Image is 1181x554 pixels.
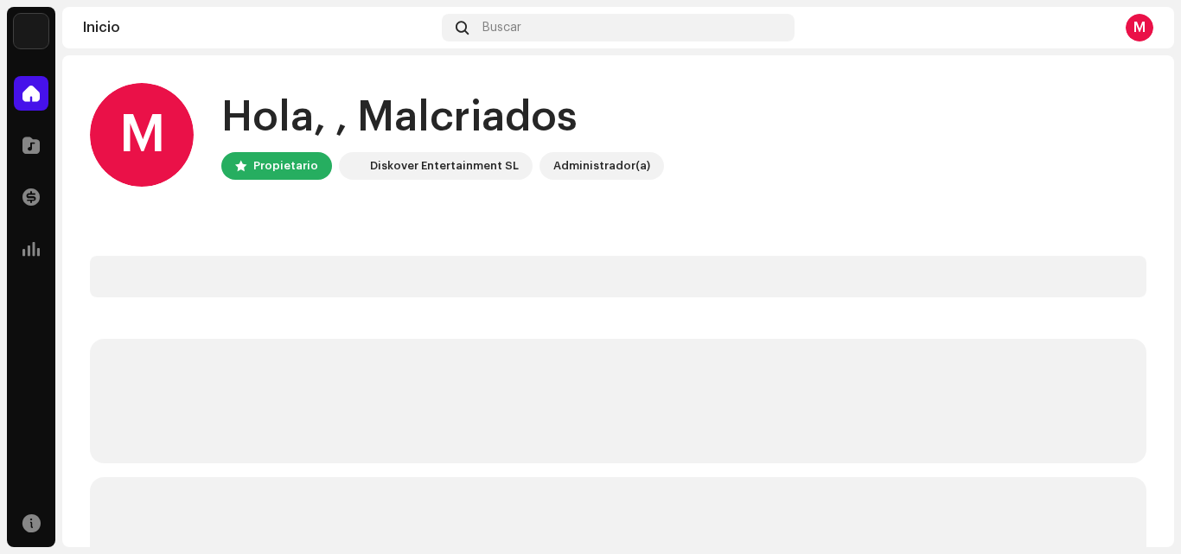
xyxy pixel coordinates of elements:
img: 297a105e-aa6c-4183-9ff4-27133c00f2e2 [14,14,48,48]
div: M [1126,14,1153,41]
div: Diskover Entertainment SL [370,156,519,176]
div: Hola, , Malcriados [221,90,664,145]
div: Inicio [83,21,435,35]
div: Propietario [253,156,318,176]
div: Administrador(a) [553,156,650,176]
img: 297a105e-aa6c-4183-9ff4-27133c00f2e2 [342,156,363,176]
div: M [90,83,194,187]
span: Buscar [482,21,521,35]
